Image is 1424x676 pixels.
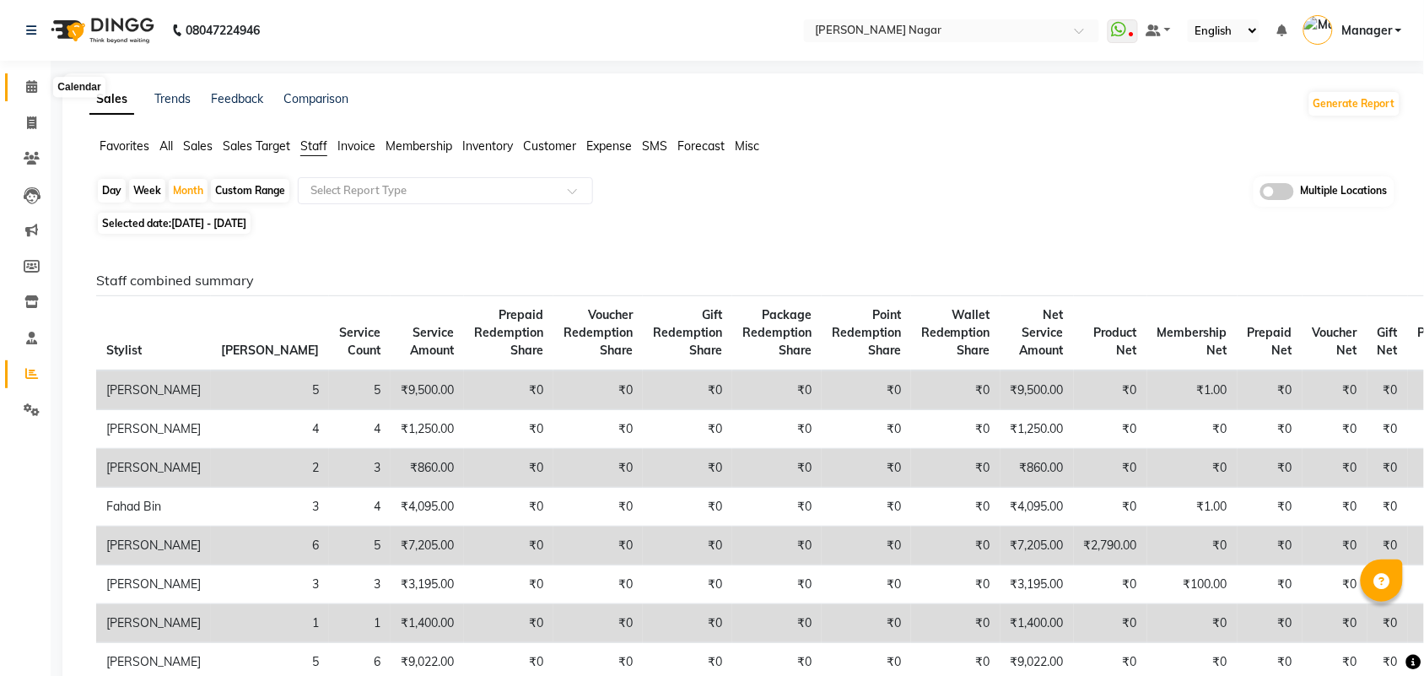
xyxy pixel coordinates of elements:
[100,138,149,154] span: Favorites
[211,370,329,410] td: 5
[1147,370,1238,410] td: ₹1.00
[1378,325,1398,358] span: Gift Net
[464,370,553,410] td: ₹0
[732,449,822,488] td: ₹0
[553,488,643,527] td: ₹0
[1001,410,1074,449] td: ₹1,250.00
[1147,604,1238,643] td: ₹0
[1157,325,1227,358] span: Membership Net
[1238,449,1303,488] td: ₹0
[742,307,812,358] span: Package Redemption Share
[96,527,211,565] td: [PERSON_NAME]
[223,138,290,154] span: Sales Target
[329,527,391,565] td: 5
[911,488,1001,527] td: ₹0
[329,370,391,410] td: 5
[1309,92,1400,116] button: Generate Report
[1367,370,1408,410] td: ₹0
[1074,370,1147,410] td: ₹0
[643,565,732,604] td: ₹0
[169,179,208,203] div: Month
[98,179,126,203] div: Day
[211,565,329,604] td: 3
[732,410,822,449] td: ₹0
[1238,370,1303,410] td: ₹0
[553,565,643,604] td: ₹0
[523,138,576,154] span: Customer
[1238,488,1303,527] td: ₹0
[96,604,211,643] td: [PERSON_NAME]
[1248,325,1292,358] span: Prepaid Net
[1147,527,1238,565] td: ₹0
[211,604,329,643] td: 1
[1313,325,1357,358] span: Voucher Net
[643,604,732,643] td: ₹0
[337,138,375,154] span: Invoice
[329,449,391,488] td: 3
[98,213,251,234] span: Selected date:
[1367,449,1408,488] td: ₹0
[154,91,191,106] a: Trends
[211,488,329,527] td: 3
[1074,410,1147,449] td: ₹0
[643,410,732,449] td: ₹0
[1147,449,1238,488] td: ₹0
[642,138,667,154] span: SMS
[410,325,454,358] span: Service Amount
[732,488,822,527] td: ₹0
[96,488,211,527] td: Fahad Bin
[921,307,990,358] span: Wallet Redemption Share
[329,565,391,604] td: 3
[211,179,289,203] div: Custom Range
[96,273,1388,289] h6: Staff combined summary
[1367,527,1408,565] td: ₹0
[1367,488,1408,527] td: ₹0
[464,604,553,643] td: ₹0
[586,138,632,154] span: Expense
[159,138,173,154] span: All
[822,449,911,488] td: ₹0
[735,138,759,154] span: Misc
[822,410,911,449] td: ₹0
[391,527,464,565] td: ₹7,205.00
[1074,527,1147,565] td: ₹2,790.00
[96,370,211,410] td: [PERSON_NAME]
[911,604,1001,643] td: ₹0
[732,527,822,565] td: ₹0
[911,527,1001,565] td: ₹0
[464,410,553,449] td: ₹0
[329,410,391,449] td: 4
[1238,565,1303,604] td: ₹0
[464,449,553,488] td: ₹0
[391,488,464,527] td: ₹4,095.00
[283,91,348,106] a: Comparison
[643,488,732,527] td: ₹0
[1001,527,1074,565] td: ₹7,205.00
[211,91,263,106] a: Feedback
[1367,604,1408,643] td: ₹0
[171,217,246,230] span: [DATE] - [DATE]
[822,370,911,410] td: ₹0
[386,138,452,154] span: Membership
[1303,370,1367,410] td: ₹0
[643,527,732,565] td: ₹0
[1147,488,1238,527] td: ₹1.00
[464,488,553,527] td: ₹0
[106,343,142,358] span: Stylist
[1341,22,1392,40] span: Manager
[732,370,822,410] td: ₹0
[643,370,732,410] td: ₹0
[911,449,1001,488] td: ₹0
[1074,488,1147,527] td: ₹0
[474,307,543,358] span: Prepaid Redemption Share
[96,449,211,488] td: [PERSON_NAME]
[1303,565,1367,604] td: ₹0
[391,565,464,604] td: ₹3,195.00
[1303,527,1367,565] td: ₹0
[329,604,391,643] td: 1
[653,307,722,358] span: Gift Redemption Share
[391,410,464,449] td: ₹1,250.00
[339,325,380,358] span: Service Count
[1303,488,1367,527] td: ₹0
[1147,565,1238,604] td: ₹100.00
